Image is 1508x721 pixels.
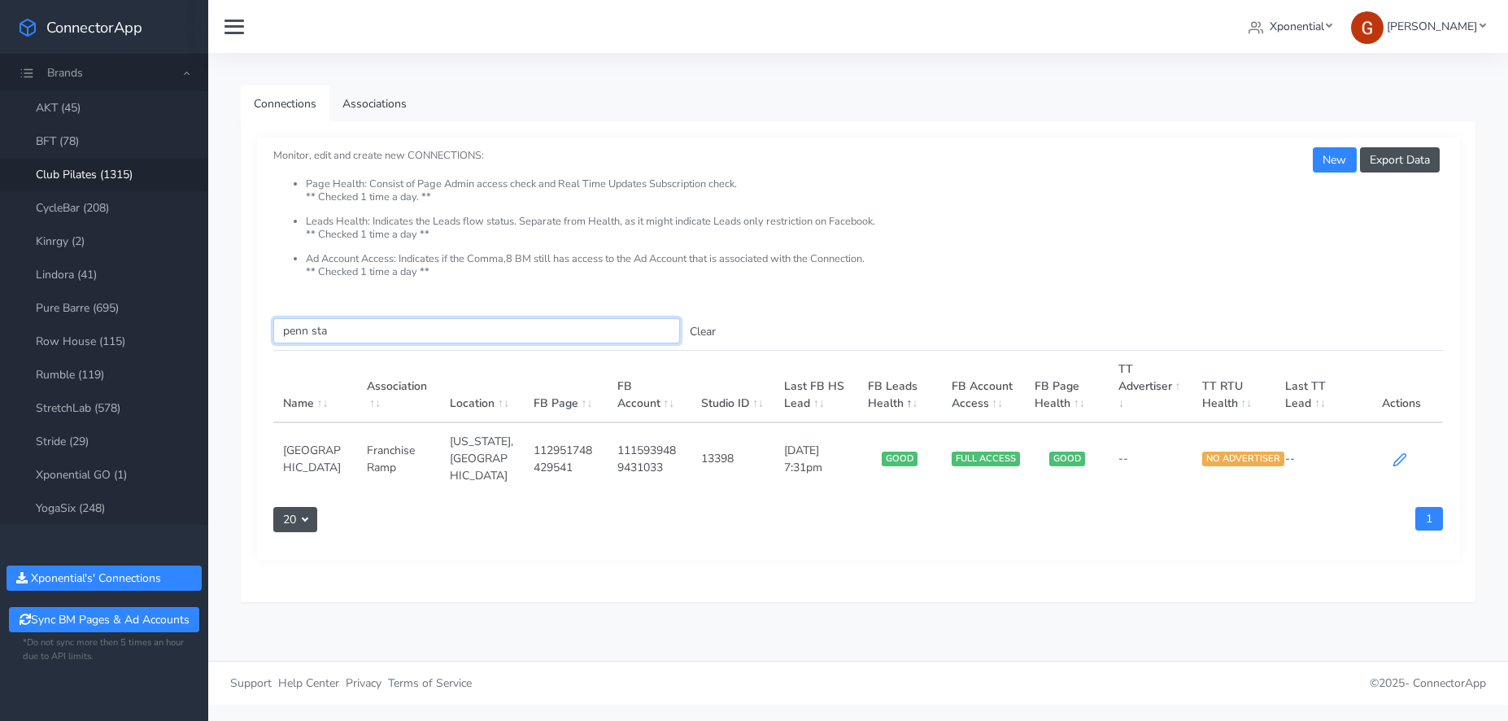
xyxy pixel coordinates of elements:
td: [US_STATE],[GEOGRAPHIC_DATA] [440,422,524,494]
th: FB Page [524,351,608,423]
th: TT Advertiser [1109,351,1192,423]
td: -- [1275,422,1359,494]
td: [GEOGRAPHIC_DATA] [273,422,357,494]
li: Leads Health: Indicates the Leads flow status. Separate from Health, as it might indicate Leads o... [306,216,1443,253]
span: FULL ACCESS [952,452,1020,466]
p: © 2025 - [870,675,1486,692]
th: Association [357,351,441,423]
span: ConnectorApp [46,17,142,37]
span: NO ADVERTISER [1202,452,1284,466]
button: Clear [680,319,726,344]
small: Monitor, edit and create new CONNECTIONS: [273,135,1443,278]
button: 20 [273,507,317,532]
button: Xponential's' Connections [7,566,202,591]
span: Xponential [1270,19,1324,34]
th: Location [440,351,524,423]
th: TT RTU Health [1192,351,1276,423]
input: enter text you want to search [273,318,680,343]
th: FB Account Access [942,351,1026,423]
a: Connections [241,85,329,122]
span: Brands [47,65,83,81]
span: [PERSON_NAME] [1387,19,1477,34]
button: New [1313,147,1356,173]
span: Help Center [278,675,339,691]
a: Associations [329,85,420,122]
th: FB Page Health [1025,351,1109,423]
span: Privacy [346,675,381,691]
th: Last FB HS Lead [774,351,858,423]
a: 1 [1415,507,1443,531]
span: ConnectorApp [1413,675,1486,691]
th: FB Leads Health [858,351,942,423]
span: GOOD [882,452,917,466]
span: Terms of Service [388,675,472,691]
button: Export Data [1360,147,1440,173]
span: GOOD [1049,452,1085,466]
th: Last TT Lead [1275,351,1359,423]
td: 112951748429541 [524,422,608,494]
th: Name [273,351,357,423]
td: Franchise Ramp [357,422,441,494]
li: Ad Account Access: Indicates if the Comma,8 BM still has access to the Ad Account that is associa... [306,253,1443,278]
th: FB Account [608,351,691,423]
small: *Do not sync more then 5 times an hour due to API limits. [23,636,185,664]
td: -- [1109,422,1192,494]
th: Actions [1359,351,1443,423]
span: Support [230,675,272,691]
li: Page Health: Consist of Page Admin access check and Real Time Updates Subscription check. ** Chec... [306,178,1443,216]
a: Xponential [1242,11,1339,42]
button: Sync BM Pages & Ad Accounts [9,607,198,632]
td: 1115939489431033 [608,422,691,494]
td: 13398 [691,422,775,494]
a: [PERSON_NAME] [1345,11,1492,42]
td: [DATE] 7:31pm [774,422,858,494]
th: Studio ID [691,351,775,423]
img: Greg Clemmons [1351,11,1384,44]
